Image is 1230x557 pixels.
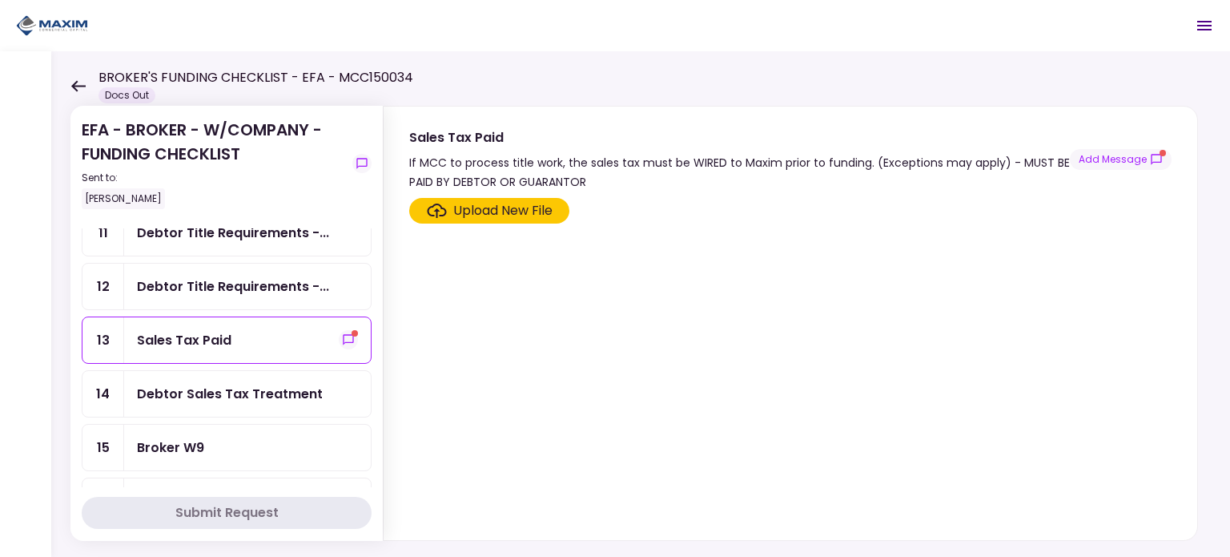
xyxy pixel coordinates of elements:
div: EFA - BROKER - W/COMPANY - FUNDING CHECKLIST [82,118,346,209]
img: Partner icon [16,14,88,38]
div: Debtor Title Requirements - Proof of IRP or Exemption [137,276,329,297]
div: Debtor Title Requirements - Other Requirements [137,223,329,243]
button: Open menu [1185,6,1224,45]
div: 11 [82,210,124,256]
div: [PERSON_NAME] [82,188,165,209]
button: show-messages [352,154,372,173]
div: Broker W9 [137,438,204,458]
div: Debtor Sales Tax Treatment [137,384,323,404]
div: 14 [82,371,124,417]
div: 16 [82,478,124,524]
div: Upload New File [453,201,553,220]
button: show-messages [339,330,358,349]
button: Submit Request [82,497,372,529]
div: 15 [82,425,124,470]
div: If MCC to process title work, the sales tax must be WIRED to Maxim prior to funding. (Exceptions ... [409,153,1070,192]
div: Sales Tax PaidIf MCC to process title work, the sales tax must be WIRED to Maxim prior to funding... [383,106,1198,541]
div: Sales Tax Paid [409,127,1070,147]
a: 12Debtor Title Requirements - Proof of IRP or Exemption [82,263,372,310]
h1: BROKER'S FUNDING CHECKLIST - EFA - MCC150034 [98,68,413,87]
a: 11Debtor Title Requirements - Other Requirements [82,209,372,256]
div: Docs Out [98,87,155,103]
div: 13 [82,317,124,363]
a: 14Debtor Sales Tax Treatment [82,370,372,418]
span: Click here to upload the required document [409,198,569,224]
div: Sales Tax Paid [137,330,231,350]
div: 12 [82,264,124,309]
a: 15Broker W9 [82,424,372,471]
div: Submit Request [175,503,279,523]
div: Sent to: [82,171,346,185]
a: 16Broker Commission & Fees Invoice [82,478,372,525]
button: show-messages [1070,149,1172,170]
a: 13Sales Tax Paidshow-messages [82,317,372,364]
